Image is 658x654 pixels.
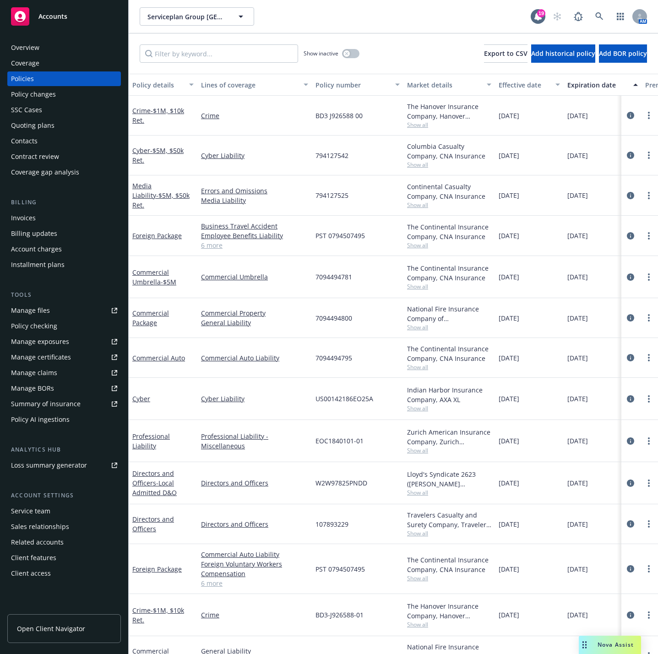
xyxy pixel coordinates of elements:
[11,149,59,164] div: Contract review
[567,610,588,620] span: [DATE]
[201,550,308,559] a: Commercial Auto Liability
[132,394,150,403] a: Cyber
[407,222,491,241] div: The Continental Insurance Company, CNA Insurance
[132,191,190,209] span: - $5M, $50k Ret.
[7,211,121,225] a: Invoices
[38,13,67,20] span: Accounts
[407,304,491,323] div: National Fire Insurance Company of [GEOGRAPHIC_DATA], CNA Insurance
[315,80,390,90] div: Policy number
[201,186,308,196] a: Errors and Omissions
[599,49,647,58] span: Add BOR policy
[407,323,491,331] span: Show all
[7,445,121,454] div: Analytics hub
[11,134,38,148] div: Contacts
[625,478,636,489] a: circleInformation
[201,240,308,250] a: 6 more
[7,118,121,133] a: Quoting plans
[201,431,308,451] a: Professional Liability - Miscellaneous
[132,469,177,497] a: Directors and Officers
[407,555,491,574] div: The Continental Insurance Company, CNA Insurance
[598,641,634,649] span: Nova Assist
[625,110,636,121] a: circleInformation
[407,574,491,582] span: Show all
[201,111,308,120] a: Crime
[11,103,42,117] div: SSC Cases
[312,74,403,96] button: Policy number
[315,394,373,403] span: US00142186EO25A
[407,363,491,371] span: Show all
[564,74,642,96] button: Expiration date
[625,230,636,241] a: circleInformation
[7,103,121,117] a: SSC Cases
[11,165,79,180] div: Coverage gap analysis
[315,231,365,240] span: PST 0794507495
[407,601,491,621] div: The Hanover Insurance Company, Hanover Insurance Group
[643,393,654,404] a: more
[201,221,308,231] a: Business Travel Accident
[201,394,308,403] a: Cyber Liability
[201,559,308,578] a: Foreign Voluntary Workers Compensation
[201,151,308,160] a: Cyber Liability
[407,161,491,169] span: Show all
[499,313,519,323] span: [DATE]
[11,535,64,550] div: Related accounts
[590,7,609,26] a: Search
[7,303,121,318] a: Manage files
[643,150,654,161] a: more
[201,578,308,588] a: 6 more
[201,308,308,318] a: Commercial Property
[7,4,121,29] a: Accounts
[7,504,121,518] a: Service team
[7,334,121,349] span: Manage exposures
[567,111,588,120] span: [DATE]
[567,436,588,446] span: [DATE]
[11,397,81,411] div: Summary of insurance
[7,458,121,473] a: Loss summary generator
[531,44,595,63] button: Add historical policy
[484,44,527,63] button: Export to CSV
[315,564,365,574] span: PST 0794507495
[11,458,87,473] div: Loss summary generator
[132,106,184,125] a: Crime
[201,80,298,90] div: Lines of coverage
[643,563,654,574] a: more
[643,110,654,121] a: more
[407,121,491,129] span: Show all
[567,151,588,160] span: [DATE]
[11,56,39,71] div: Coverage
[132,80,184,90] div: Policy details
[643,190,654,201] a: more
[643,610,654,621] a: more
[11,519,69,534] div: Sales relationships
[499,272,519,282] span: [DATE]
[567,80,628,90] div: Expiration date
[499,436,519,446] span: [DATE]
[315,272,352,282] span: 7094494781
[7,412,121,427] a: Policy AI ingestions
[599,44,647,63] button: Add BOR policy
[484,49,527,58] span: Export to CSV
[7,319,121,333] a: Policy checking
[567,519,588,529] span: [DATE]
[132,146,184,164] a: Cyber
[548,7,566,26] a: Start snowing
[315,111,363,120] span: BD3 J926588 00
[407,182,491,201] div: Continental Casualty Company, CNA Insurance
[11,303,50,318] div: Manage files
[11,412,70,427] div: Policy AI ingestions
[140,44,298,63] input: Filter by keyword...
[11,257,65,272] div: Installment plans
[407,385,491,404] div: Indian Harbor Insurance Company, AXA XL
[579,636,590,654] div: Drag to move
[132,565,182,573] a: Foreign Package
[315,191,348,200] span: 794127525
[201,231,308,240] a: Employee Benefits Liability
[315,313,352,323] span: 7094494800
[499,151,519,160] span: [DATE]
[201,272,308,282] a: Commercial Umbrella
[11,350,71,365] div: Manage certificates
[132,146,184,164] span: - $5M, $50k Ret.
[499,191,519,200] span: [DATE]
[7,71,121,86] a: Policies
[625,393,636,404] a: circleInformation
